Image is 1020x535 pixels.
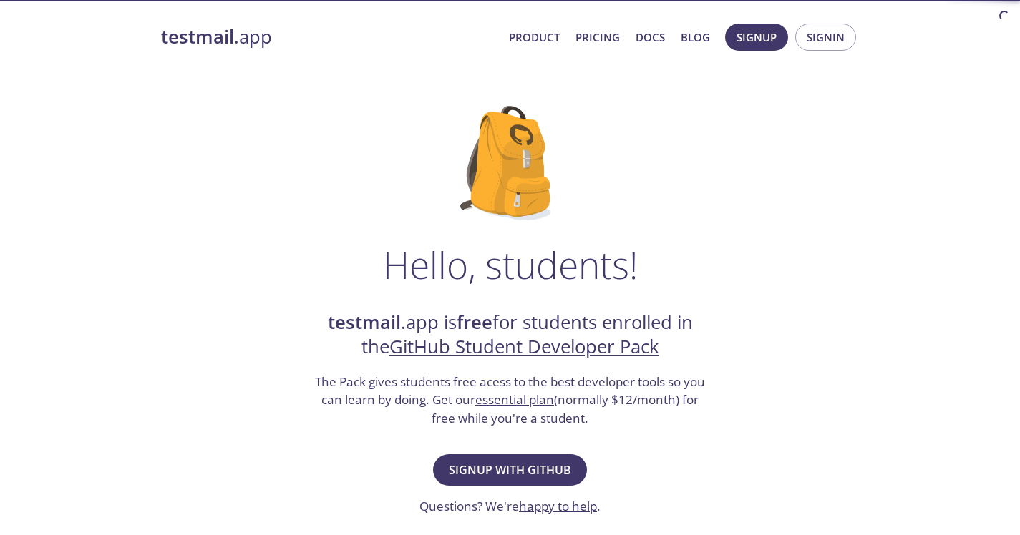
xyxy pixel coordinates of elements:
a: GitHub Student Developer Pack [389,334,659,359]
button: Signup [725,24,788,51]
span: Signin [807,28,845,46]
strong: testmail [161,24,234,49]
span: Signup with GitHub [449,460,571,480]
img: github-student-backpack.png [460,106,560,220]
a: happy to help [519,498,597,514]
h3: Questions? We're . [419,497,601,516]
button: Signup with GitHub [433,454,587,486]
button: Signin [795,24,856,51]
h1: Hello, students! [383,243,638,286]
span: Signup [737,28,777,46]
strong: free [457,310,492,335]
a: Docs [636,28,665,46]
a: Product [509,28,560,46]
h3: The Pack gives students free acess to the best developer tools so you can learn by doing. Get our... [314,373,707,428]
a: Pricing [575,28,620,46]
a: essential plan [475,391,554,408]
a: testmail.app [161,25,497,49]
h2: .app is for students enrolled in the [314,310,707,360]
strong: testmail [328,310,401,335]
a: Blog [681,28,710,46]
